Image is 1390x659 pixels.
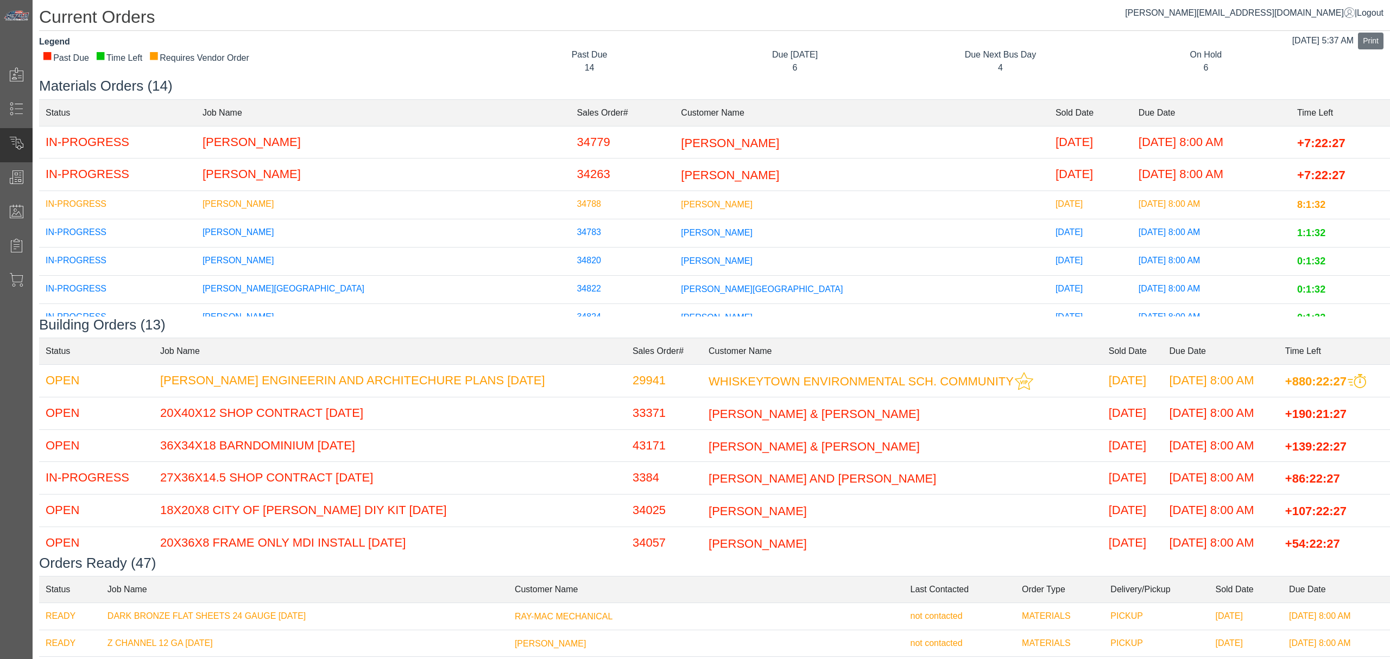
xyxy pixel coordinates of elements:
td: Z CHANNEL 12 GA [DATE] [101,630,508,657]
td: [PERSON_NAME] ENGINEERIN AND ARCHITECHURE PLANS [DATE] [154,364,626,397]
span: [DATE] 5:37 AM [1292,36,1354,45]
td: [DATE] [1049,275,1132,303]
td: [DATE] 8:00 AM [1132,303,1291,332]
h3: Orders Ready (47) [39,555,1390,572]
td: OPEN [39,364,154,397]
span: [PERSON_NAME] [681,256,753,265]
td: [PERSON_NAME] [196,219,571,247]
td: Due Date [1282,576,1390,603]
td: [DATE] 8:00 AM [1162,527,1278,559]
div: 6 [700,61,889,74]
td: Status [39,576,101,603]
div: ■ [96,52,105,59]
td: 34824 [570,303,674,332]
span: [PERSON_NAME] AND [PERSON_NAME] [709,472,936,485]
td: [DATE] [1102,364,1163,397]
span: +139:22:27 [1285,439,1347,453]
span: [PERSON_NAME] [515,638,586,648]
td: OPEN [39,527,154,559]
td: 34820 [570,247,674,275]
td: Due Date [1132,99,1291,126]
div: On Hold [1111,48,1300,61]
td: [PERSON_NAME][GEOGRAPHIC_DATA] [196,275,571,303]
td: Status [39,99,196,126]
td: [DATE] [1049,159,1132,191]
td: Time Left [1291,99,1390,126]
td: 20X40X12 SHOP CONTRACT [DATE] [154,397,626,429]
td: IN-PROGRESS [39,303,196,332]
td: Customer Name [702,338,1102,364]
td: OPEN [39,429,154,462]
span: [PERSON_NAME] [681,228,753,237]
button: Print [1358,33,1383,49]
td: Sold Date [1049,99,1132,126]
span: [PERSON_NAME] & [PERSON_NAME] [709,407,920,421]
td: Delivery/Pickup [1104,576,1209,603]
td: IN-PROGRESS [39,275,196,303]
td: [DATE] [1102,462,1163,495]
div: Time Left [96,52,142,65]
td: not contacted [904,630,1016,657]
span: +7:22:27 [1297,168,1345,182]
td: IN-PROGRESS [39,159,196,191]
td: 34057 [626,527,702,559]
td: Time Left [1279,338,1390,364]
td: [DATE] 8:00 AM [1282,603,1390,630]
span: [PERSON_NAME] [709,504,807,518]
td: [DATE] [1049,191,1132,219]
div: Requires Vendor Order [149,52,249,65]
span: +86:22:27 [1285,472,1340,485]
td: Sales Order# [626,338,702,364]
img: This customer should be prioritized [1015,372,1033,390]
td: IN-PROGRESS [39,126,196,159]
td: 34788 [570,191,674,219]
div: ■ [42,52,52,59]
td: 36X34X18 BARNDOMINIUM [DATE] [154,429,626,462]
td: Sold Date [1209,576,1282,603]
td: Customer Name [674,99,1049,126]
td: [DATE] 8:00 AM [1162,495,1278,527]
span: [PERSON_NAME] [681,168,779,182]
span: [PERSON_NAME] & [PERSON_NAME] [709,439,920,453]
td: 33371 [626,397,702,429]
div: Past Due [495,48,684,61]
span: Logout [1357,8,1383,17]
td: Due Date [1162,338,1278,364]
td: [DATE] [1102,429,1163,462]
td: Sold Date [1102,338,1163,364]
td: [DATE] 8:00 AM [1132,219,1291,247]
td: Customer Name [508,576,904,603]
td: [PERSON_NAME] [196,247,571,275]
td: 34783 [570,219,674,247]
td: MATERIALS [1015,630,1104,657]
span: [PERSON_NAME] [681,313,753,322]
td: IN-PROGRESS [39,191,196,219]
span: RAY-MAC MECHANICAL [515,612,612,621]
td: DARK BRONZE FLAT SHEETS 24 GAUGE [DATE] [101,603,508,630]
td: [DATE] [1102,527,1163,559]
td: [DATE] 8:00 AM [1162,429,1278,462]
td: [DATE] 8:00 AM [1132,191,1291,219]
img: This order should be prioritized [1348,374,1366,389]
strong: Legend [39,37,70,46]
span: +54:22:27 [1285,536,1340,550]
td: 20X36X8 FRAME ONLY MDI INSTALL [DATE] [154,527,626,559]
td: 27X36X14.5 SHOP CONTRACT [DATE] [154,462,626,495]
td: [PERSON_NAME] [196,159,571,191]
td: [DATE] [1049,247,1132,275]
td: READY [39,603,101,630]
a: [PERSON_NAME][EMAIL_ADDRESS][DOMAIN_NAME] [1125,8,1355,17]
td: 3384 [626,462,702,495]
td: [PERSON_NAME] [196,126,571,159]
td: [DATE] 8:00 AM [1282,630,1390,657]
span: 8:1:32 [1297,199,1325,210]
td: [PERSON_NAME] [196,303,571,332]
span: 1:1:32 [1297,227,1325,238]
h3: Building Orders (13) [39,316,1390,333]
td: not contacted [904,603,1016,630]
div: 6 [1111,61,1300,74]
td: OPEN [39,495,154,527]
span: +107:22:27 [1285,504,1347,518]
td: 34822 [570,275,674,303]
